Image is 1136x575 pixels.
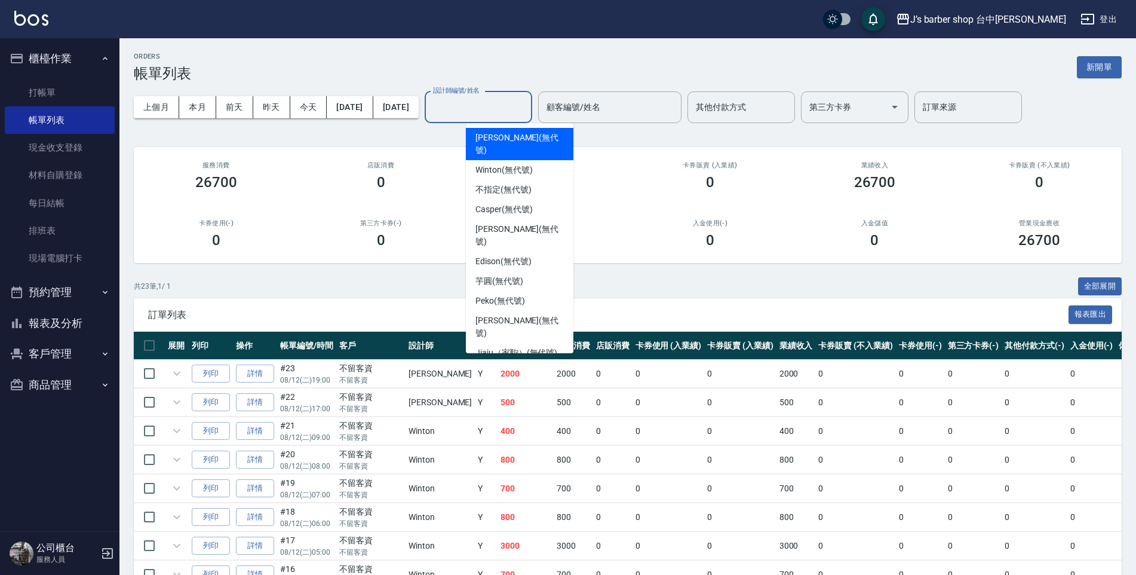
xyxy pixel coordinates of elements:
td: 0 [593,360,633,388]
div: 不留客資 [339,391,403,403]
button: 商品管理 [5,369,115,400]
button: 新開單 [1077,56,1122,78]
td: 0 [896,532,945,560]
td: Winton [406,446,475,474]
td: #21 [277,417,336,445]
td: [PERSON_NAME] [406,389,475,417]
td: 0 [945,360,1002,388]
div: J’s barber shop 台中[PERSON_NAME] [910,12,1066,27]
h5: 公司櫃台 [36,542,97,554]
td: 2000 [498,360,554,388]
td: 700 [776,475,816,503]
td: Y [475,417,498,445]
td: Y [475,389,498,417]
span: 芋圓 (無代號) [475,275,523,287]
h3: 0 [1035,174,1043,191]
td: 0 [593,389,633,417]
span: 訂單列表 [148,309,1069,321]
p: 不留客資 [339,547,403,558]
td: 2000 [554,360,593,388]
td: 0 [1067,389,1116,417]
a: 詳情 [236,479,274,498]
a: 詳情 [236,451,274,469]
button: 前天 [216,96,253,118]
h2: 卡券販賣 (入業績) [642,161,778,169]
td: 0 [633,389,705,417]
p: 服務人員 [36,554,97,565]
td: 3000 [554,532,593,560]
h3: 0 [377,174,385,191]
h2: 入金使用(-) [642,219,778,227]
th: 卡券使用(-) [896,332,945,360]
a: 現金收支登錄 [5,134,115,161]
td: 0 [1002,360,1067,388]
td: Y [475,532,498,560]
td: 800 [498,446,554,474]
h3: 服務消費 [148,161,284,169]
a: 報表匯出 [1069,308,1113,320]
td: 0 [1067,503,1116,531]
p: 08/12 (二) 05:00 [280,547,333,558]
td: 400 [498,417,554,445]
a: 詳情 [236,422,274,441]
a: 詳情 [236,537,274,555]
span: [PERSON_NAME] (無代號) [475,223,564,248]
button: 列印 [192,365,230,383]
td: 800 [554,446,593,474]
img: Logo [14,11,48,26]
td: Y [475,503,498,531]
td: 0 [633,503,705,531]
button: 櫃檯作業 [5,43,115,74]
td: 500 [554,389,593,417]
button: 列印 [192,422,230,441]
td: 700 [554,475,593,503]
td: 0 [1067,532,1116,560]
th: 帳單編號/時間 [277,332,336,360]
button: 今天 [290,96,327,118]
th: 入金使用(-) [1067,332,1116,360]
td: 0 [896,389,945,417]
th: 卡券販賣 (不入業績) [815,332,895,360]
td: Winton [406,532,475,560]
a: 材料自購登錄 [5,161,115,189]
td: 3000 [776,532,816,560]
td: 0 [593,532,633,560]
td: 0 [815,417,895,445]
button: [DATE] [373,96,419,118]
td: 0 [896,503,945,531]
td: Winton [406,417,475,445]
td: 0 [1002,503,1067,531]
td: #18 [277,503,336,531]
td: 800 [776,446,816,474]
button: 報表及分析 [5,308,115,339]
h3: 0 [706,232,714,249]
td: 0 [1067,446,1116,474]
td: 0 [896,417,945,445]
td: Y [475,446,498,474]
a: 帳單列表 [5,106,115,134]
p: 08/12 (二) 17:00 [280,403,333,414]
span: [PERSON_NAME] (無代號) [475,314,564,340]
h2: 卡券販賣 (不入業績) [971,161,1107,169]
p: 不留客資 [339,432,403,443]
td: 0 [1002,389,1067,417]
h2: 卡券使用(-) [148,219,284,227]
td: 3000 [498,532,554,560]
button: 預約管理 [5,277,115,308]
td: 0 [704,417,776,445]
label: 設計師編號/姓名 [433,86,480,95]
td: 800 [554,503,593,531]
th: 第三方卡券(-) [945,332,1002,360]
p: 08/12 (二) 07:00 [280,490,333,500]
td: 0 [815,446,895,474]
p: 08/12 (二) 06:00 [280,518,333,529]
td: Y [475,475,498,503]
td: 0 [593,446,633,474]
h2: 入金儲值 [807,219,943,227]
h2: 第三方卡券(-) [313,219,449,227]
td: 0 [945,389,1002,417]
td: #22 [277,389,336,417]
td: 0 [1067,360,1116,388]
span: Jiaju（家駒） (無代號) [475,347,557,359]
p: 08/12 (二) 08:00 [280,461,333,472]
